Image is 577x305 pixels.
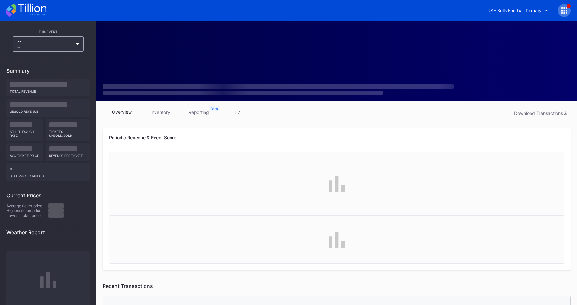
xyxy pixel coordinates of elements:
a: inventory [141,107,180,117]
button: USF Bulls Football Primary [482,4,553,16]
div: Current Prices [6,192,90,199]
div: Average ticket price [6,203,48,208]
div: Tickets Unsold/Sold [49,127,87,137]
div: Lowest ticket price [6,213,48,218]
div: Sell Through Rate [10,127,40,137]
div: This Event [6,30,90,34]
div: -- [17,45,72,49]
div: -- [17,38,72,49]
div: Download Transactions [514,111,567,116]
div: 0 [6,163,90,181]
div: Total Revenue [10,87,87,93]
div: USF Bulls Football Primary [487,8,542,13]
a: overview [103,107,141,117]
div: Revenue per ticket [49,151,87,158]
button: Download Transactions [511,109,571,118]
a: reporting [180,107,218,117]
div: Highest ticket price [6,208,48,213]
div: Unsold Revenue [10,107,87,113]
div: Avg ticket price [10,151,40,158]
div: Periodic Revenue & Event Score [109,135,564,140]
div: Recent Transactions [103,283,571,289]
div: Weather Report [6,229,90,235]
a: TV [218,107,256,117]
div: Summary [6,68,90,74]
div: seat price changes [10,171,87,178]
